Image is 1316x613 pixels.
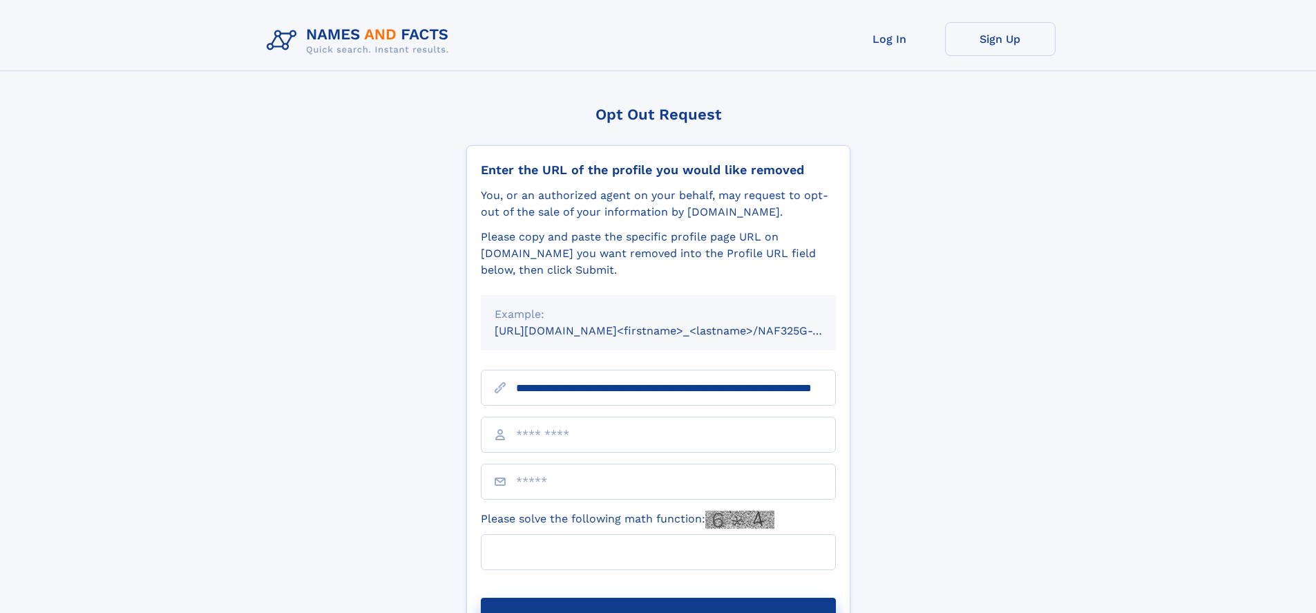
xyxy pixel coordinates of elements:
div: Enter the URL of the profile you would like removed [481,162,836,178]
div: Example: [495,306,822,323]
a: Log In [835,22,945,56]
label: Please solve the following math function: [481,511,774,529]
img: Logo Names and Facts [261,22,460,59]
small: [URL][DOMAIN_NAME]<firstname>_<lastname>/NAF325G-xxxxxxxx [495,324,862,337]
a: Sign Up [945,22,1056,56]
div: You, or an authorized agent on your behalf, may request to opt-out of the sale of your informatio... [481,187,836,220]
div: Please copy and paste the specific profile page URL on [DOMAIN_NAME] you want removed into the Pr... [481,229,836,279]
div: Opt Out Request [466,106,850,123]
